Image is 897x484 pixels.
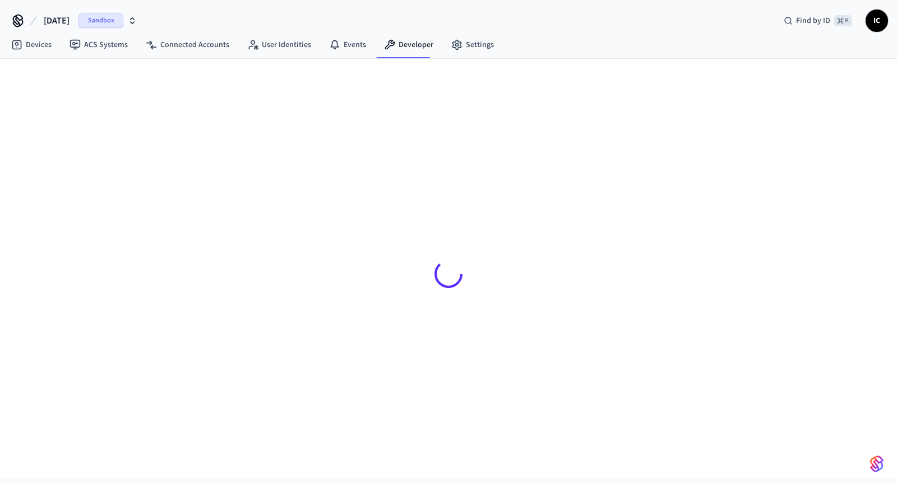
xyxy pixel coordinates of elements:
img: SeamLogoGradient.69752ec5.svg [870,455,884,473]
span: ⌘ K [834,15,852,26]
a: Connected Accounts [137,35,238,55]
a: Settings [442,35,503,55]
span: Find by ID [796,15,830,26]
span: Sandbox [78,13,123,28]
a: Events [320,35,375,55]
a: ACS Systems [61,35,137,55]
a: User Identities [238,35,320,55]
div: Find by ID⌘ K [775,11,861,31]
a: Devices [2,35,61,55]
button: IC [866,10,888,32]
span: IC [867,11,887,31]
a: Developer [375,35,442,55]
span: [DATE] [44,14,70,27]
